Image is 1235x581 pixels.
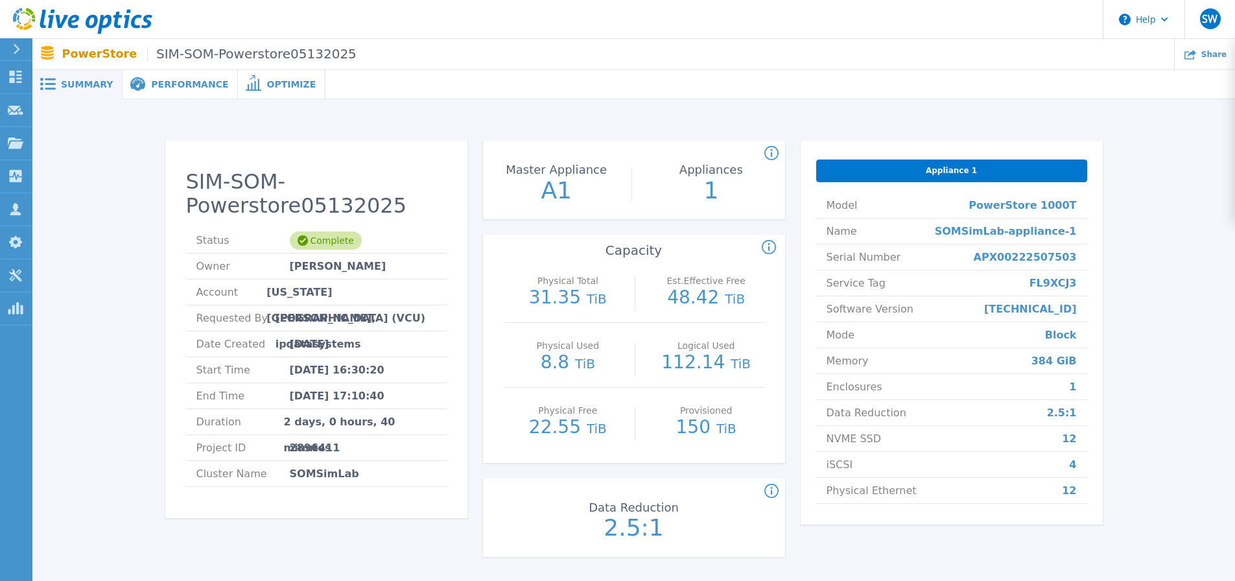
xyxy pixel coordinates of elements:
span: 2 days, 0 hours, 40 minutes [284,409,436,434]
p: 1 [639,179,784,202]
span: NVME SSD [827,426,882,451]
p: 22.55 [510,418,626,438]
span: TiB [731,356,751,372]
span: Date Created [196,331,290,357]
span: [US_STATE][GEOGRAPHIC_DATA] (VCU) [266,279,436,305]
span: Owner [196,254,290,279]
span: SOMSimLab-appliance-1 [935,219,1077,244]
span: Optimize [266,80,316,89]
span: SOMSimLab [290,461,359,486]
span: Model [827,193,858,218]
span: Summary [61,80,113,89]
span: End Time [196,383,290,409]
span: 2.5:1 [1047,400,1077,425]
p: Logical Used [652,341,761,350]
span: 12 [1062,426,1076,451]
span: Appliance 1 [926,165,977,176]
h2: SIM-SOM-Powerstore05132025 [186,170,447,218]
p: Physical Total [513,276,622,285]
span: FL9XCJ3 [1029,270,1077,296]
span: TiB [575,356,595,372]
span: Project ID [196,435,290,460]
p: Data Reduction [564,502,703,514]
span: 4 [1069,452,1076,477]
span: [PERSON_NAME] [290,254,386,279]
span: 1 [1069,374,1076,399]
span: Requested By [196,305,276,331]
p: 112.14 [648,353,764,373]
span: Performance [151,80,228,89]
span: APX00222507503 [974,244,1077,270]
div: Complete [290,231,362,250]
span: Enclosures [827,374,882,399]
span: TiB [587,291,607,307]
p: A1 [484,179,629,202]
span: [TECHNICAL_ID] [984,296,1077,322]
p: Est.Effective Free [652,276,761,285]
span: 384 GiB [1031,348,1077,373]
span: TiB [716,421,736,436]
span: Share [1201,51,1227,58]
span: TiB [587,421,607,436]
span: 12 [1062,478,1076,503]
span: SW [1202,14,1217,24]
span: Status [196,228,290,253]
p: 2.5:1 [561,516,707,539]
span: Start Time [196,357,290,383]
span: Cluster Name [196,461,290,486]
span: [DATE] 17:10:40 [290,383,384,409]
p: Physical Used [513,341,622,350]
p: Physical Free [513,406,622,415]
span: Name [827,219,857,244]
span: TiB [725,291,745,307]
span: Data Reduction [827,400,906,425]
span: SIM-SOM-Powerstore05132025 [147,47,357,62]
p: Provisioned [652,406,761,415]
span: 2896411 [290,435,340,460]
span: [DATE] 16:30:20 [290,357,384,383]
p: 8.8 [510,353,626,373]
span: Account [196,279,267,305]
p: PowerStore [62,47,357,62]
p: 31.35 [510,289,626,308]
span: Serial Number [827,244,901,270]
p: 150 [648,418,764,438]
span: Block [1045,322,1077,348]
span: Duration [196,409,284,434]
span: [DATE] [290,331,329,357]
span: Physical Ethernet [827,478,917,503]
p: Master Appliance [487,164,626,176]
span: Mode [827,322,855,348]
p: 48.42 [648,289,764,308]
span: [PERSON_NAME], ipdatasystems [276,305,436,331]
span: Software Version [827,296,913,322]
span: Memory [827,348,869,373]
span: iSCSI [827,452,853,477]
span: PowerStore 1000T [969,193,1076,218]
p: Appliances [642,164,781,176]
span: Service Tag [827,270,886,296]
